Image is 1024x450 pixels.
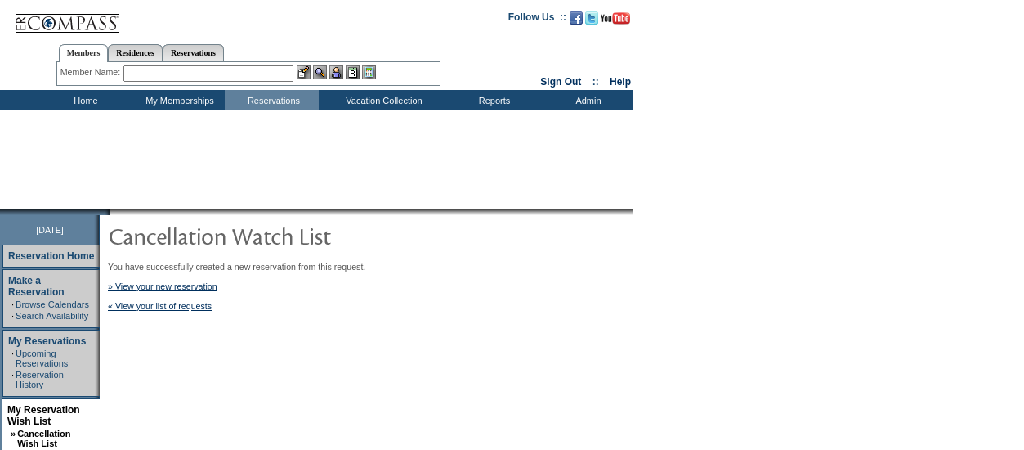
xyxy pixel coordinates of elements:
a: Follow us on Twitter [585,16,598,26]
a: My Reservation Wish List [7,404,80,427]
img: Subscribe to our YouTube Channel [601,12,630,25]
a: Make a Reservation [8,275,65,298]
img: pgTtlCancellationNotification.gif [108,219,435,252]
a: Reservation Home [8,250,94,262]
img: View [313,65,327,79]
a: Search Availability [16,311,88,321]
td: Follow Us :: [508,10,566,29]
a: Upcoming Reservations [16,349,68,368]
td: Home [37,90,131,110]
img: Reservations [346,65,360,79]
span: [DATE] [36,225,64,235]
td: Admin [539,90,633,110]
td: Reports [445,90,539,110]
a: » View your new reservation [108,281,217,291]
a: Members [59,44,109,62]
a: Subscribe to our YouTube Channel [601,16,630,26]
a: Browse Calendars [16,299,89,309]
img: Become our fan on Facebook [570,11,583,25]
img: promoShadowLeftCorner.gif [105,209,110,215]
div: Member Name: [60,65,123,79]
a: « View your list of requests [108,301,212,311]
td: My Memberships [131,90,225,110]
a: My Reservations [8,335,86,347]
td: · [11,370,14,389]
td: Reservations [225,90,319,110]
span: :: [592,76,599,88]
span: You have successfully created a new reservation from this request. [108,262,365,272]
img: b_calculator.gif [362,65,376,79]
img: Impersonate [329,65,343,79]
td: Vacation Collection [319,90,445,110]
a: Help [610,76,631,88]
img: Follow us on Twitter [585,11,598,25]
b: » [11,429,16,439]
td: · [11,299,14,309]
img: b_edit.gif [297,65,311,79]
a: Become our fan on Facebook [570,16,583,26]
td: · [11,349,14,368]
a: Residences [108,44,163,61]
a: Reservations [163,44,224,61]
img: blank.gif [110,209,112,215]
a: Reservation History [16,370,64,389]
td: · [11,311,14,321]
a: Sign Out [540,76,581,88]
a: Cancellation Wish List [17,429,70,448]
